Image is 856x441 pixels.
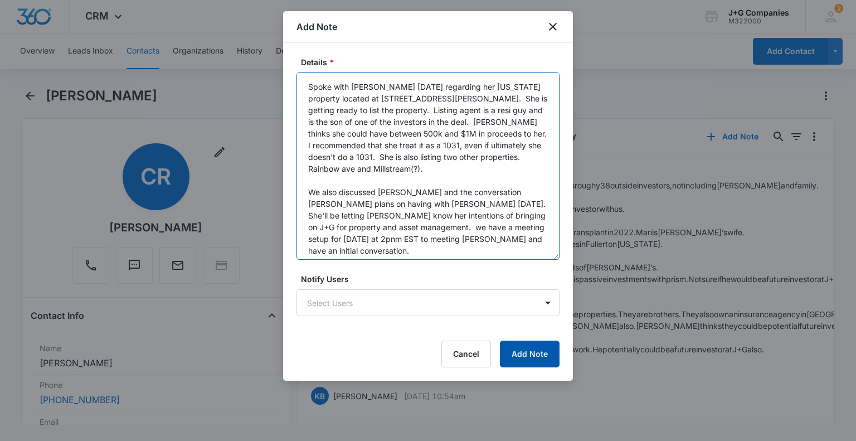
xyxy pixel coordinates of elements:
[301,273,564,285] label: Notify Users
[296,72,560,260] textarea: Spoke with [PERSON_NAME] [DATE] regarding her [US_STATE] property located at [STREET_ADDRESS][PER...
[441,341,491,367] button: Cancel
[301,56,564,68] label: Details
[546,20,560,33] button: close
[500,341,560,367] button: Add Note
[296,20,337,33] h1: Add Note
